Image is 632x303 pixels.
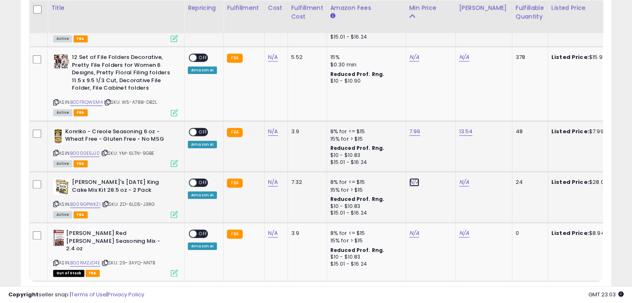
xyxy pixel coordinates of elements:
div: ASIN: [53,178,178,217]
a: N/A [268,178,278,186]
a: N/A [459,178,469,186]
div: Amazon AI [188,242,217,250]
a: Terms of Use [71,291,106,298]
div: Amazon AI [188,66,217,74]
div: 48 [516,128,541,135]
small: FBA [227,128,242,137]
div: $10 - $10.83 [330,152,399,159]
div: $8.94 [551,230,620,237]
a: B00XMZJD4E [70,259,100,266]
div: 8% for <= $15 [330,128,399,135]
small: Amazon Fees. [330,12,335,20]
a: N/A [268,229,278,237]
span: FBA [86,270,100,277]
a: 7.99 [409,127,421,136]
div: $15.01 - $16.24 [330,210,399,217]
b: Konriko - Creole Seasoning 6 oz - Wheat Free - Gluten Free - No MSG [65,128,166,145]
img: 51AO+e+UR6L._SL40_.jpg [53,54,70,69]
div: Amazon AI [188,141,217,148]
b: 12 Set of File Folders Decorative, Pretty File Folders for Women 6 Designs, Pretty Floral Filing ... [72,54,173,94]
span: OFF [197,128,210,135]
small: FBA [227,178,242,188]
div: 15% for > $15 [330,237,399,244]
b: Reduced Prof. Rng. [330,144,385,151]
b: [PERSON_NAME] Red [PERSON_NAME] Seasoning Mix - 2.4 oz [66,230,167,255]
b: Listed Price: [551,53,589,61]
span: OFF [197,230,210,237]
div: 0 [516,230,541,237]
span: FBA [74,35,88,42]
div: 8% for <= $15 [330,230,399,237]
b: Reduced Prof. Rng. [330,195,385,203]
a: B009GPWKZI [70,201,101,208]
div: Amazon AI [188,191,217,199]
div: $10 - $10.83 [330,203,399,210]
div: 3.9 [291,128,320,135]
div: ASIN: [53,2,178,41]
span: FBA [74,109,88,116]
div: Listed Price [551,4,623,12]
span: All listings currently available for purchase on Amazon [53,109,72,116]
a: B0000E5JJ0 [70,150,100,157]
img: 513zLIIKmuL._SL40_.jpg [53,178,70,195]
a: N/A [268,53,278,61]
div: 15% [330,54,399,61]
a: N/A [409,178,419,186]
div: 3.9 [291,230,320,237]
div: 8% for <= $15 [330,178,399,186]
div: $15.01 - $16.24 [330,261,399,268]
div: Fulfillment Cost [291,4,323,21]
b: Reduced Prof. Rng. [330,71,385,78]
img: 51rfRXeER4L._SL40_.jpg [53,128,63,144]
div: $10 - $10.90 [330,78,399,85]
div: 5.52 [291,54,320,61]
a: N/A [409,229,419,237]
div: Title [51,4,181,12]
div: seller snap | | [8,291,144,299]
a: 13.54 [459,127,473,136]
a: N/A [459,229,469,237]
div: $15.01 - $16.24 [330,159,399,166]
span: OFF [197,54,210,61]
a: N/A [268,127,278,136]
div: ASIN: [53,54,178,115]
div: Fulfillment [227,4,261,12]
span: 2025-08-15 23:03 GMT [588,291,624,298]
div: $7.99 [551,128,620,135]
span: All listings currently available for purchase on Amazon [53,211,72,218]
small: FBA [227,54,242,63]
div: 15% for > $15 [330,135,399,143]
span: All listings that are currently out of stock and unavailable for purchase on Amazon [53,270,84,277]
small: FBA [227,230,242,239]
a: N/A [409,53,419,61]
a: Privacy Policy [108,291,144,298]
span: | SKU: ZD-6LD5-J3RG [102,201,155,208]
div: $0.30 min [330,61,399,68]
span: | SKU: 29-3AYQ-NN7B [101,259,155,266]
div: $15.01 - $16.24 [330,34,399,41]
div: ASIN: [53,230,178,276]
strong: Copyright [8,291,39,298]
b: Listed Price: [551,229,589,237]
b: Listed Price: [551,127,589,135]
span: | SKU: YM-6LTN-9GBE [101,150,154,156]
div: 378 [516,54,541,61]
img: 510JcO3h0aL._SL40_.jpg [53,230,64,246]
div: [PERSON_NAME] [459,4,509,12]
div: $28.03 [551,178,620,186]
div: Fulfillable Quantity [516,4,544,21]
b: [PERSON_NAME]'s [DATE] King Cake Mix Kit 28.5 oz - 2 Pack [72,178,173,196]
div: $10 - $10.83 [330,254,399,261]
a: B0DTRQWSM4 [70,99,103,106]
span: FBA [74,160,88,167]
div: 7.32 [291,178,320,186]
span: All listings currently available for purchase on Amazon [53,160,72,167]
div: Min Price [409,4,452,12]
div: Repricing [188,4,220,12]
a: N/A [459,53,469,61]
span: FBA [74,211,88,218]
div: ASIN: [53,128,178,166]
b: Listed Price: [551,178,589,186]
b: Reduced Prof. Rng. [330,247,385,254]
div: 15% for > $15 [330,186,399,194]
